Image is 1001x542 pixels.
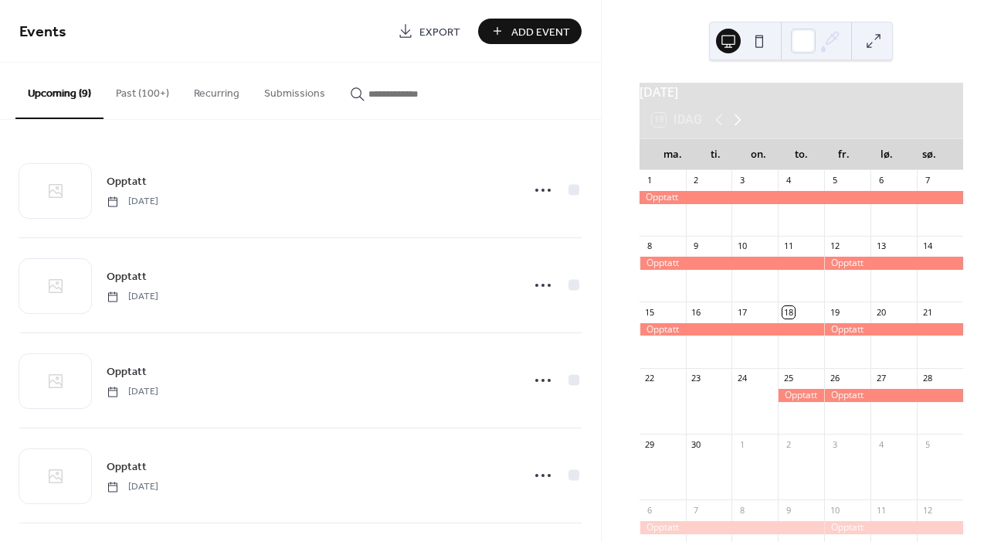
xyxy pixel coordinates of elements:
div: 26 [829,373,840,384]
button: Add Event [478,19,582,44]
div: sø. [908,139,951,170]
div: 9 [782,504,794,516]
div: 24 [736,373,748,384]
div: 3 [829,438,840,450]
div: 16 [691,306,702,318]
span: Opptatt [107,364,147,380]
div: 1 [736,438,748,450]
span: [DATE] [107,195,158,209]
span: Opptatt [107,269,147,285]
div: 13 [875,240,887,252]
div: 23 [691,373,702,384]
div: [DATE] [640,83,963,101]
div: on. [737,139,779,170]
span: Opptatt [107,459,147,476]
div: 5 [829,175,840,186]
div: 17 [736,306,748,318]
span: Export [419,24,460,40]
div: Opptatt [640,257,825,270]
div: 5 [921,438,933,450]
span: [DATE] [107,385,158,399]
div: 7 [691,504,702,516]
div: 18 [782,306,794,318]
div: 12 [829,240,840,252]
button: Upcoming (9) [15,63,103,119]
div: 11 [875,504,887,516]
div: Opptatt [824,521,963,534]
span: Add Event [511,24,570,40]
div: 14 [921,240,933,252]
div: to. [780,139,823,170]
a: Opptatt [107,458,147,476]
div: Opptatt [824,257,963,270]
div: 28 [921,373,933,384]
div: 11 [782,240,794,252]
div: 9 [691,240,702,252]
span: [DATE] [107,480,158,494]
div: 21 [921,306,933,318]
button: Recurring [182,63,252,118]
div: 10 [736,240,748,252]
div: 22 [644,373,656,384]
div: 6 [875,175,887,186]
div: 3 [736,175,748,186]
div: Opptatt [824,323,963,336]
div: Opptatt [824,389,963,402]
div: 8 [644,240,656,252]
span: [DATE] [107,290,158,304]
a: Opptatt [107,172,147,190]
div: 29 [644,438,656,450]
div: 20 [875,306,887,318]
div: Opptatt [778,389,824,402]
div: Opptatt [640,323,825,336]
div: 2 [782,438,794,450]
div: 2 [691,175,702,186]
span: Opptatt [107,174,147,190]
div: 30 [691,438,702,450]
button: Past (100+) [103,63,182,118]
div: 6 [644,504,656,516]
div: 19 [829,306,840,318]
button: Submissions [252,63,338,118]
div: 10 [829,504,840,516]
div: Opptatt [640,191,963,204]
div: 4 [782,175,794,186]
span: Events [19,17,66,47]
div: fr. [823,139,865,170]
div: 7 [921,175,933,186]
div: ti. [694,139,737,170]
div: ma. [652,139,694,170]
div: 1 [644,175,656,186]
a: Opptatt [107,363,147,380]
a: Opptatt [107,268,147,285]
div: lø. [865,139,908,170]
a: Export [386,19,472,44]
div: Opptatt [640,521,825,534]
div: 8 [736,504,748,516]
div: 12 [921,504,933,516]
div: 4 [875,438,887,450]
div: 27 [875,373,887,384]
div: 15 [644,306,656,318]
div: 25 [782,373,794,384]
